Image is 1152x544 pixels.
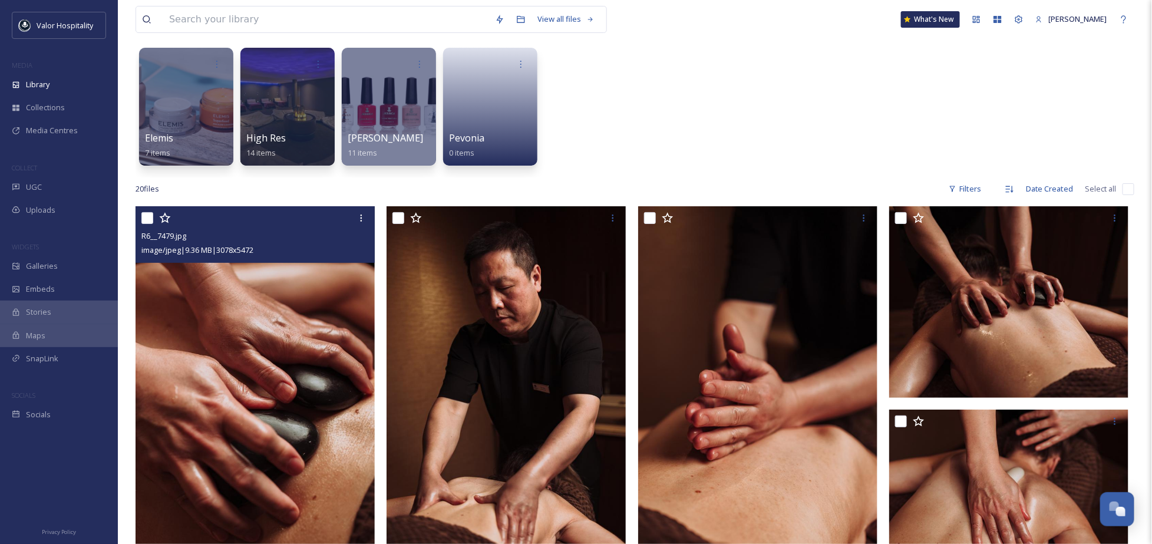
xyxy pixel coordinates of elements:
span: COLLECT [12,163,37,172]
span: Collections [26,102,65,113]
span: Privacy Policy [42,528,76,536]
span: SOCIALS [12,391,35,400]
span: WIDGETS [12,242,39,251]
div: Date Created [1020,177,1080,200]
span: Maps [26,330,45,341]
span: MEDIA [12,61,32,70]
span: [PERSON_NAME] [1049,14,1107,24]
a: [PERSON_NAME]11 items [348,133,423,158]
span: Embeds [26,283,55,295]
span: image/jpeg | 9.36 MB | 3078 x 5472 [141,245,253,255]
a: What's New [901,11,960,28]
span: 20 file s [136,183,159,194]
span: Library [26,79,49,90]
div: Filters [943,177,987,200]
span: Valor Hospitality [37,20,93,31]
span: Pevonia [449,131,484,144]
span: Elemis [145,131,173,144]
span: R6__7479.jpg [141,230,186,241]
span: Select all [1085,183,1117,194]
a: Pevonia0 items [449,133,484,158]
span: Media Centres [26,125,78,136]
span: 14 items [246,147,276,158]
span: Uploads [26,205,55,216]
span: Socials [26,409,51,420]
a: [PERSON_NAME] [1029,8,1113,31]
a: High Res14 items [246,133,286,158]
a: Elemis7 items [145,133,173,158]
img: images [19,19,31,31]
button: Open Chat [1100,492,1134,526]
span: [PERSON_NAME] [348,131,423,144]
img: R6__7446.jpg [889,206,1128,398]
span: 0 items [449,147,474,158]
span: High Res [246,131,286,144]
span: SnapLink [26,353,58,364]
input: Search your library [163,6,489,32]
span: Galleries [26,261,58,272]
span: 11 items [348,147,377,158]
a: Privacy Policy [42,524,76,538]
span: Stories [26,306,51,318]
span: 7 items [145,147,170,158]
span: UGC [26,182,42,193]
a: View all files [532,8,600,31]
